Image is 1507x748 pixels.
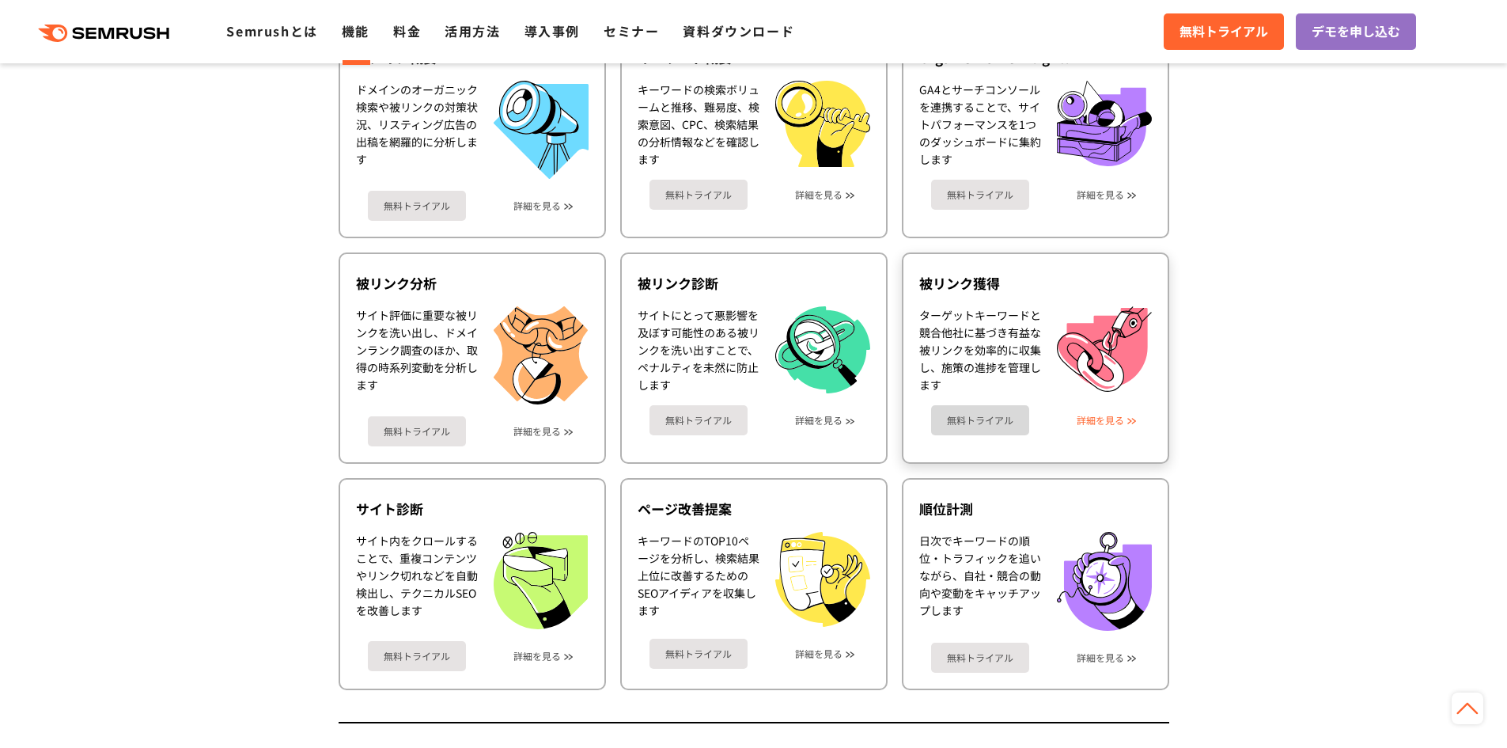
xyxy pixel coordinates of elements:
div: キーワードのTOP10ページを分析し、検索結果上位に改善するためのSEOアイディアを収集します [638,532,759,627]
a: 詳細を見る [795,189,842,200]
div: サイトにとって悪影響を及ぼす可能性のある被リンクを洗い出すことで、ペナルティを未然に防止します [638,306,759,394]
a: 詳細を見る [513,651,561,662]
a: 詳細を見る [1077,415,1124,426]
a: 詳細を見る [1077,652,1124,663]
a: デモを申し込む [1296,13,1416,50]
a: 無料トライアル [368,641,466,671]
a: 無料トライアル [1164,13,1284,50]
a: 詳細を見る [795,415,842,426]
a: 詳細を見る [513,200,561,211]
a: Semrushとは [226,21,317,40]
div: サイト評価に重要な被リンクを洗い出し、ドメインランク調査のほか、取得の時系列変動を分析します [356,306,478,404]
div: ページ改善提案 [638,499,870,518]
a: 機能 [342,21,369,40]
img: 被リンク診断 [775,306,870,394]
a: 無料トライアル [931,180,1029,210]
a: 詳細を見る [513,426,561,437]
div: 被リンク分析 [356,274,589,293]
div: ターゲットキーワードと競合他社に基づき有益な被リンクを効率的に収集し、施策の進捗を管理します [919,306,1041,393]
a: 導入事例 [524,21,580,40]
img: 被リンク分析 [494,306,589,404]
img: 順位計測 [1057,532,1152,631]
a: 無料トライアル [931,405,1029,435]
a: 無料トライアル [649,639,748,669]
div: GA4とサーチコンソールを連携することで、サイトパフォーマンスを1つのダッシュボードに集約します [919,81,1041,168]
div: 被リンク診断 [638,274,870,293]
a: 無料トライアル [649,180,748,210]
a: 詳細を見る [1077,189,1124,200]
a: 無料トライアル [649,405,748,435]
img: サイト診断 [494,532,588,629]
div: 被リンク獲得 [919,274,1152,293]
img: 被リンク獲得 [1057,306,1152,392]
img: Organic Traffic Insights [1057,81,1152,166]
div: サイト内をクロールすることで、重複コンテンツやリンク切れなどを自動検出し、テクニカルSEOを改善します [356,532,478,629]
a: 無料トライアル [931,643,1029,673]
img: ページ改善提案 [775,532,870,627]
div: 順位計測 [919,499,1152,518]
div: サイト診断 [356,499,589,518]
a: 無料トライアル [368,416,466,446]
div: キーワードの検索ボリュームと推移、難易度、検索意図、CPC、検索結果の分析情報などを確認します [638,81,759,168]
img: キーワード概要 [775,81,870,167]
a: 料金 [393,21,421,40]
a: 活用方法 [445,21,500,40]
div: 日次でキーワードの順位・トラフィックを追いながら、自社・競合の動向や変動をキャッチアップします [919,532,1041,631]
a: 詳細を見る [795,648,842,659]
a: 無料トライアル [368,191,466,221]
a: 資料ダウンロード [683,21,794,40]
span: 無料トライアル [1179,21,1268,42]
a: セミナー [604,21,659,40]
img: ドメイン概要 [494,81,589,179]
span: デモを申し込む [1312,21,1400,42]
div: ドメインのオーガニック検索や被リンクの対策状況、リスティング広告の出稿を網羅的に分析します [356,81,478,179]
